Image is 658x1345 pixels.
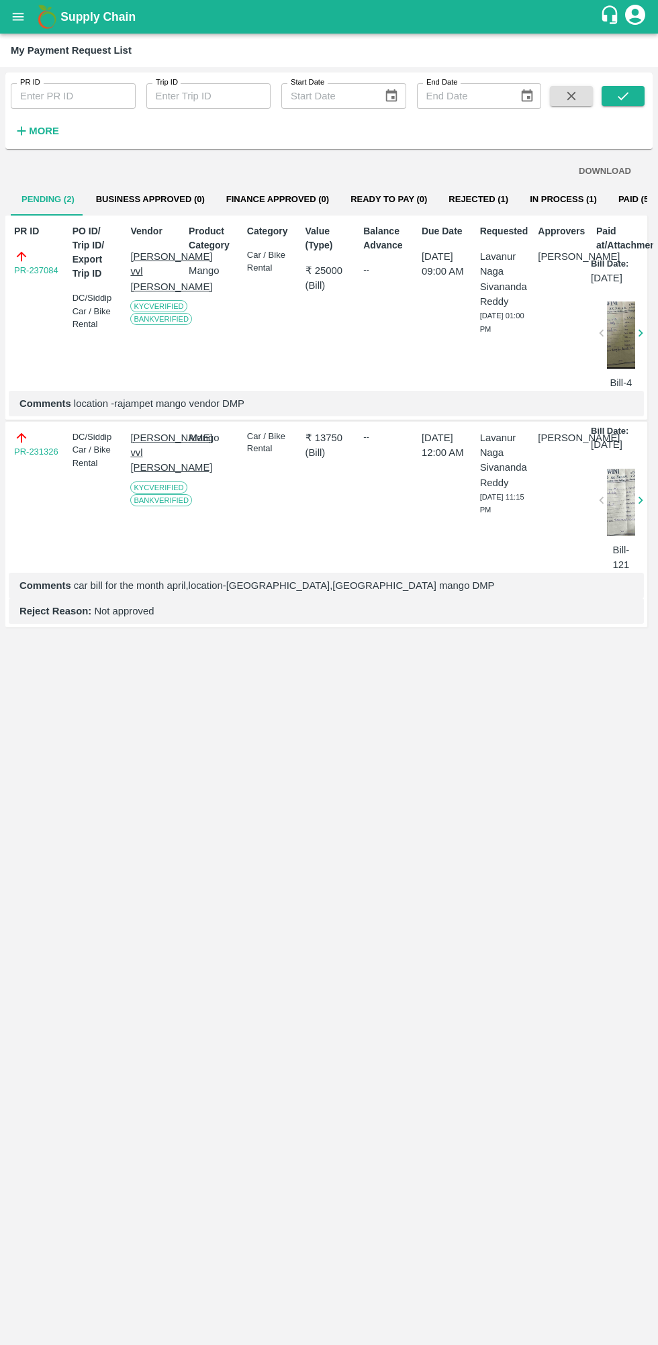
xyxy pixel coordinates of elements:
button: open drawer [3,1,34,32]
p: Vendor [130,224,178,238]
p: [DATE] [591,271,622,285]
div: DC/Siddip Car / Bike Rental [73,430,120,470]
div: DC/Siddip Car / Bike Rental [73,291,120,331]
span: Bank Verified [130,313,192,325]
p: Value (Type) [305,224,353,252]
p: [DATE] 12:00 AM [422,430,469,461]
span: [DATE] 01:00 PM [480,312,524,333]
input: Enter Trip ID [146,83,271,109]
img: logo [34,3,60,30]
p: ( Bill ) [305,445,353,460]
button: Pending (2) [11,183,85,216]
p: [PERSON_NAME] vvl [PERSON_NAME] [130,430,178,475]
label: End Date [426,77,457,88]
p: car bill for the month april,location-[GEOGRAPHIC_DATA],[GEOGRAPHIC_DATA] mango DMP [19,578,633,593]
p: Not approved [19,604,633,618]
button: Choose date [379,83,404,109]
p: Car / Bike Rental [247,249,295,274]
p: Requested [480,224,528,238]
p: Product Category [189,224,236,252]
div: customer-support [600,5,623,29]
div: My Payment Request List [11,42,132,59]
span: Bank Verified [130,494,192,506]
a: Supply Chain [60,7,600,26]
button: Finance Approved (0) [216,183,340,216]
b: Supply Chain [60,10,136,24]
p: Lavanur Naga Sivananda Reddy [480,430,528,490]
p: ( Bill ) [305,278,353,293]
p: Mango [189,430,236,445]
a: PR-231326 [14,445,58,459]
b: Comments [19,398,71,409]
label: Trip ID [156,77,178,88]
button: Choose date [514,83,540,109]
p: Car / Bike Rental [247,430,295,455]
p: location -rajampet mango vendor DMP [19,396,633,411]
button: More [11,120,62,142]
label: PR ID [20,77,40,88]
strong: More [29,126,59,136]
p: Mango [189,263,236,278]
p: [DATE] [591,437,622,452]
p: Bill Date: [591,425,628,438]
p: [PERSON_NAME] vvl [PERSON_NAME] [130,249,178,294]
a: PR-237084 [14,264,58,277]
input: Start Date [281,83,373,109]
p: Bill-121 [607,543,635,573]
b: Reject Reason: [19,606,91,616]
input: End Date [417,83,509,109]
p: Category [247,224,295,238]
p: PO ID/ Trip ID/ Export Trip ID [73,224,120,281]
span: KYC Verified [130,300,187,312]
p: ₹ 13750 [305,430,353,445]
button: Rejected (1) [438,183,519,216]
button: DOWNLOAD [573,160,637,183]
p: [PERSON_NAME] [538,249,585,264]
button: Business Approved (0) [85,183,216,216]
span: KYC Verified [130,481,187,494]
label: Start Date [291,77,324,88]
span: [DATE] 11:15 PM [480,493,524,514]
p: Bill Date: [591,258,628,271]
button: In Process (1) [519,183,608,216]
p: Due Date [422,224,469,238]
p: [DATE] 09:00 AM [422,249,469,279]
p: ₹ 25000 [305,263,353,278]
p: Approvers [538,224,585,238]
div: account of current user [623,3,647,31]
p: Bill-4 [607,375,635,390]
input: Enter PR ID [11,83,136,109]
div: -- [363,430,411,444]
p: PR ID [14,224,62,238]
p: Paid at/Attachments [596,224,644,252]
p: Balance Advance [363,224,411,252]
div: -- [363,263,411,277]
p: [PERSON_NAME] [538,430,585,445]
button: Ready To Pay (0) [340,183,438,216]
p: Lavanur Naga Sivananda Reddy [480,249,528,309]
b: Comments [19,580,71,591]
